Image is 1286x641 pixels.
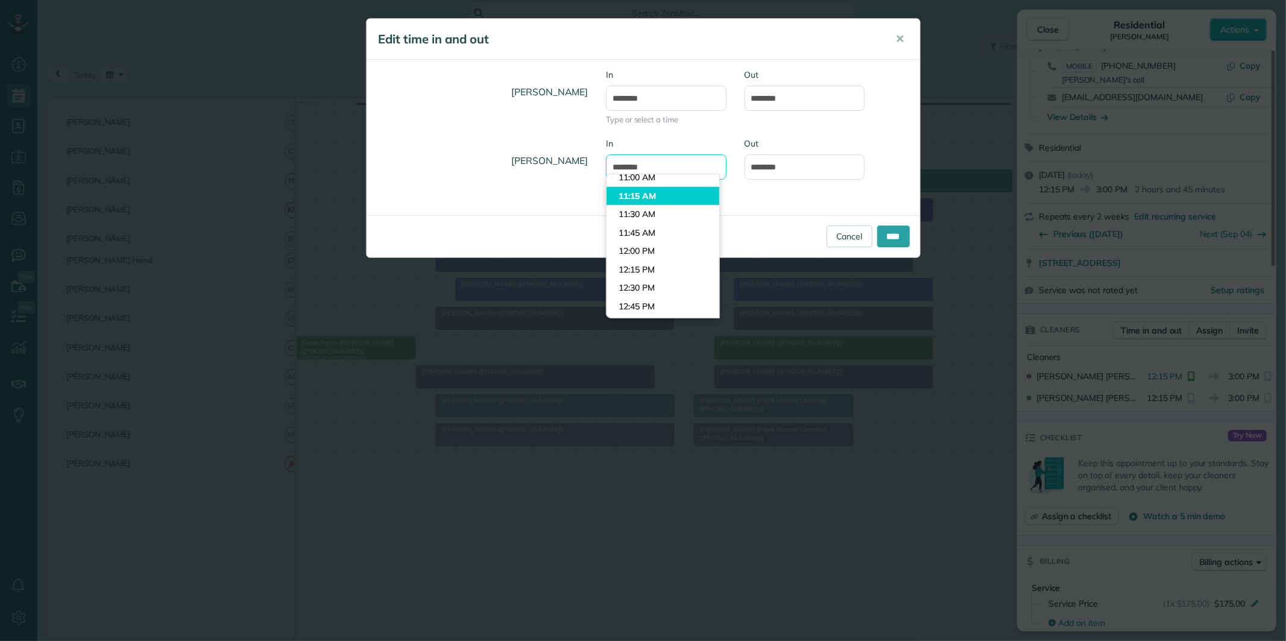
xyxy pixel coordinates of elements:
h4: [PERSON_NAME] [376,144,588,178]
label: In [606,69,727,81]
li: 11:45 AM [607,224,719,242]
h5: Edit time in and out [379,31,879,48]
li: 11:15 AM [607,187,719,206]
li: 12:15 PM [607,261,719,279]
span: Type or select a time [606,114,727,125]
span: ✕ [896,32,905,46]
h4: [PERSON_NAME] [376,75,588,109]
li: 12:45 PM [607,297,719,316]
li: 11:30 AM [607,205,719,224]
label: Out [745,69,865,81]
a: Cancel [827,226,872,247]
li: 1:00 PM [607,315,719,334]
label: Out [745,137,865,150]
label: In [606,137,727,150]
li: 11:00 AM [607,168,719,187]
li: 12:00 PM [607,242,719,261]
li: 12:30 PM [607,279,719,297]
